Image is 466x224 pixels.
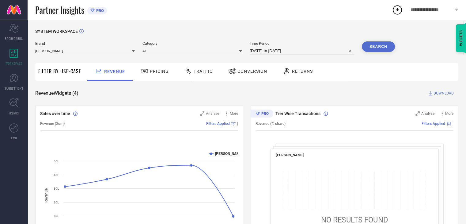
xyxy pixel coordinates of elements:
[194,69,213,74] span: Traffic
[5,86,23,91] span: SUGGESTIONS
[54,173,59,177] text: 40L
[453,122,453,126] span: |
[54,187,59,190] text: 30L
[445,111,453,116] span: More
[35,90,78,96] span: Revenue Widgets ( 4 )
[54,214,59,218] text: 10L
[35,29,78,34] span: SYSTEM WORKSPACE
[362,41,395,52] button: Search
[206,111,219,116] span: Analyse
[35,41,135,46] span: Brand
[6,61,22,66] span: WORKSPACE
[40,122,65,126] span: Revenue (Sum)
[250,47,354,55] input: Select time period
[421,111,434,116] span: Analyse
[95,8,104,13] span: PRO
[206,122,230,126] span: Filters Applied
[275,111,320,116] span: Tier Wise Transactions
[104,69,125,74] span: Revenue
[54,160,59,163] text: 50L
[40,111,70,116] span: Sales over time
[392,4,403,15] div: Open download list
[38,68,81,75] span: Filter By Use-Case
[9,111,19,115] span: TRENDS
[200,111,204,116] svg: Zoom
[35,4,84,16] span: Partner Insights
[276,153,304,157] span: [PERSON_NAME]
[434,90,454,96] span: DOWNLOAD
[142,41,242,46] span: Category
[415,111,420,116] svg: Zoom
[251,110,273,119] div: Premium
[256,122,286,126] span: Revenue (% share)
[215,152,243,156] text: [PERSON_NAME]
[44,188,48,202] tspan: Revenue
[250,41,354,46] span: Time Period
[5,36,23,41] span: SCORECARDS
[237,122,238,126] span: |
[11,136,17,140] span: FWD
[150,69,169,74] span: Pricing
[422,122,445,126] span: Filters Applied
[292,69,313,74] span: Returns
[54,201,59,204] text: 20L
[230,111,238,116] span: More
[237,69,267,74] span: Conversion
